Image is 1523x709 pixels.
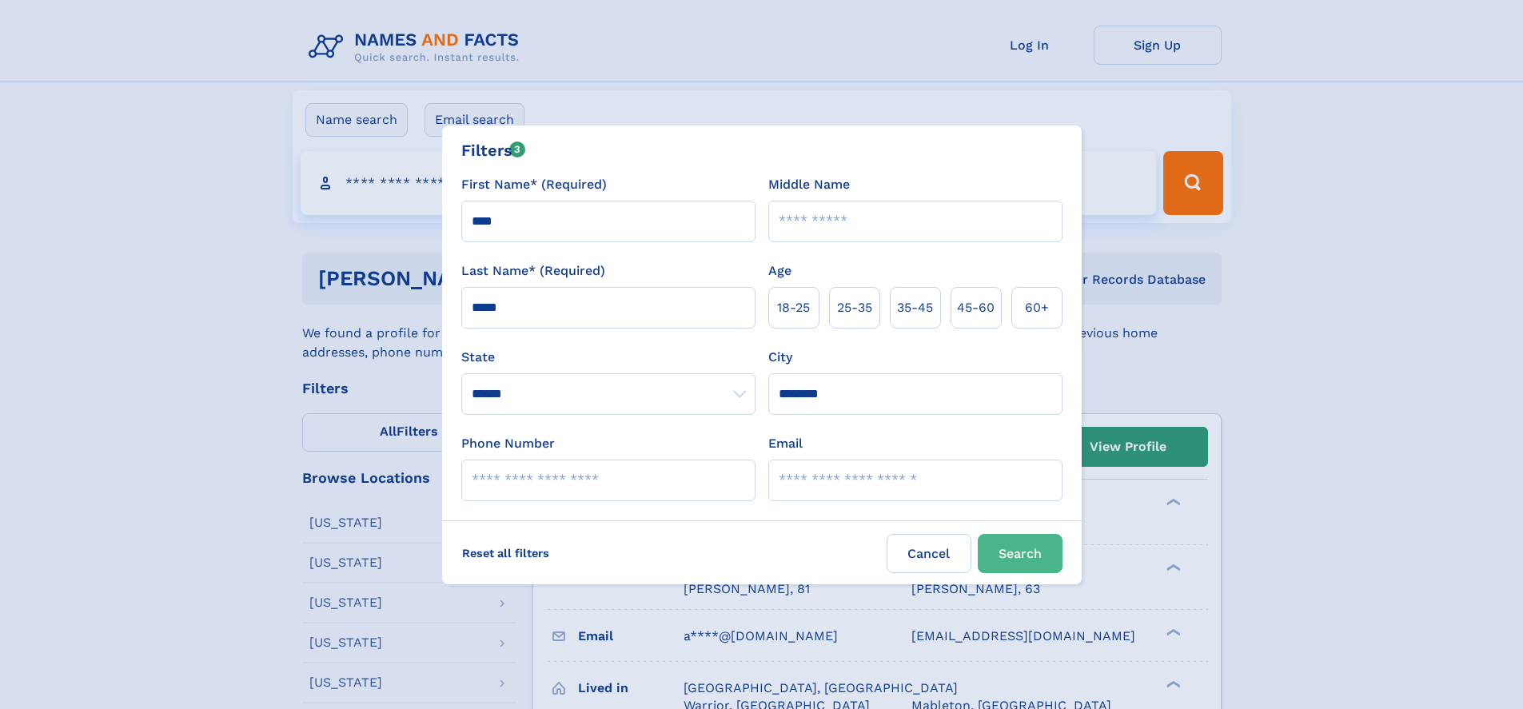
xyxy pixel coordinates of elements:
label: Age [768,261,791,281]
label: Phone Number [461,434,555,453]
label: Email [768,434,803,453]
label: Reset all filters [452,534,560,572]
div: Filters [461,138,526,162]
label: Middle Name [768,175,850,194]
span: 60+ [1025,298,1049,317]
label: Last Name* (Required) [461,261,605,281]
label: First Name* (Required) [461,175,607,194]
label: City [768,348,792,367]
span: 35‑45 [897,298,933,317]
label: State [461,348,756,367]
span: 45‑60 [957,298,995,317]
span: 25‑35 [837,298,872,317]
span: 18‑25 [777,298,810,317]
button: Search [978,534,1063,573]
label: Cancel [887,534,971,573]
